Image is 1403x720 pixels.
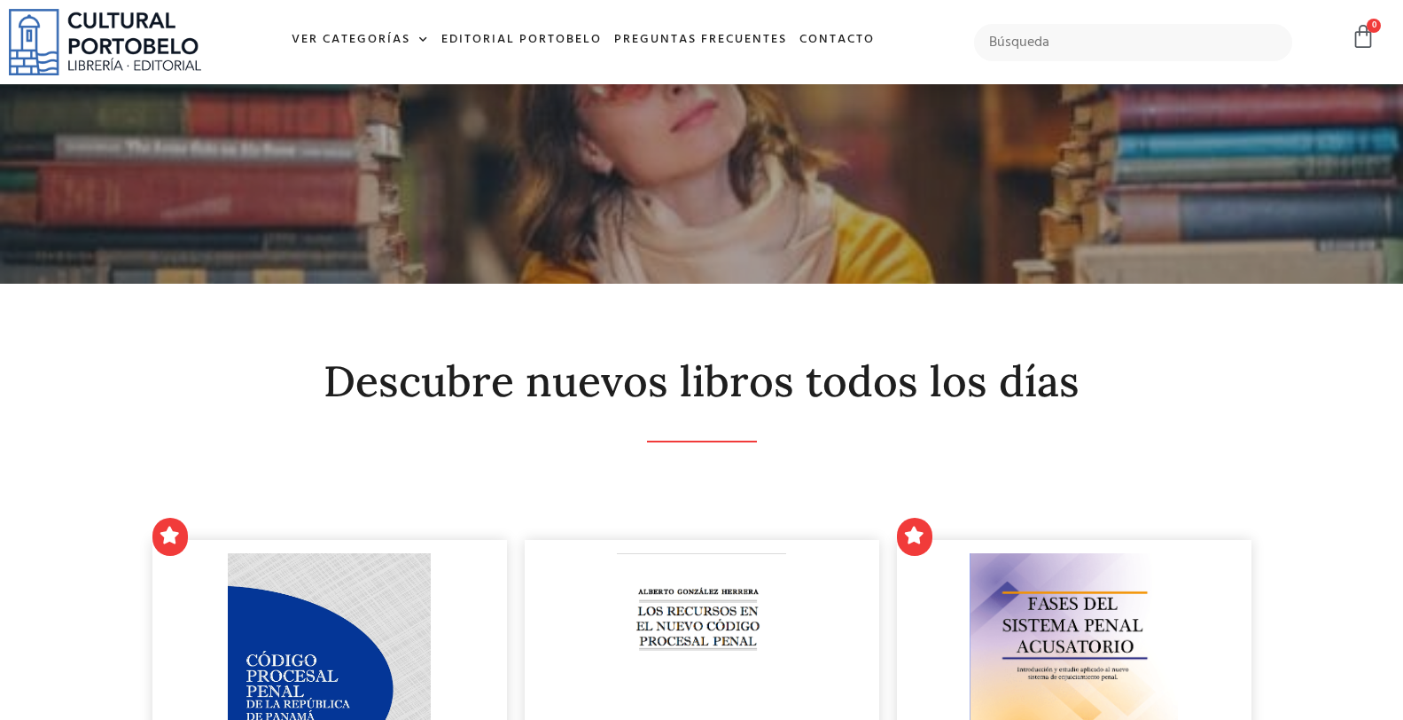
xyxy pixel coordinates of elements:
a: Ver Categorías [285,21,435,59]
a: Contacto [793,21,881,59]
h2: Descubre nuevos libros todos los días [152,358,1251,405]
a: 0 [1351,24,1376,50]
input: Búsqueda [974,24,1291,61]
a: Preguntas frecuentes [608,21,793,59]
a: Editorial Portobelo [435,21,608,59]
span: 0 [1367,19,1381,33]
